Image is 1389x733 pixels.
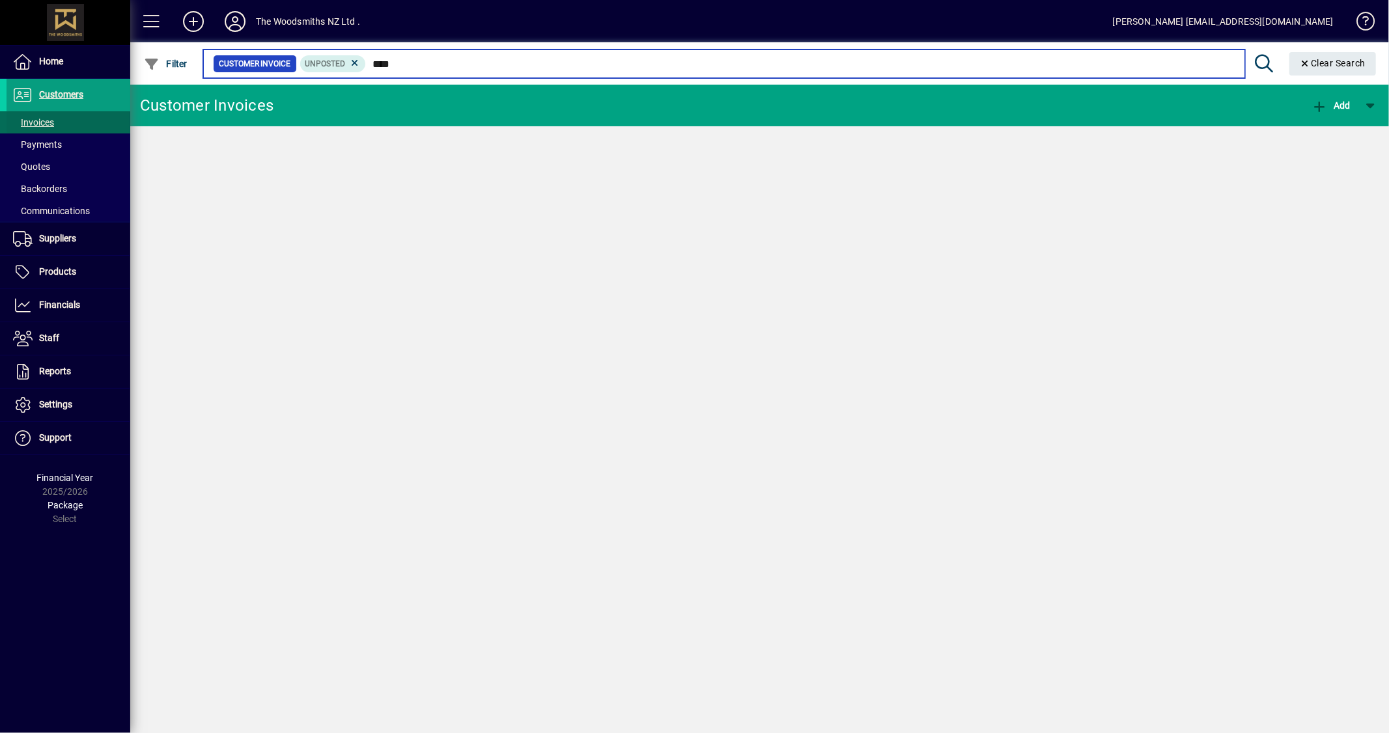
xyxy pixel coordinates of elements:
button: Add [1308,94,1354,117]
a: Support [7,422,130,454]
button: Filter [141,52,191,76]
a: Suppliers [7,223,130,255]
span: Filter [144,59,188,69]
span: Reports [39,366,71,376]
span: Quotes [13,161,50,172]
a: Payments [7,133,130,156]
a: Communications [7,200,130,222]
a: Invoices [7,111,130,133]
span: Home [39,56,63,66]
span: Communications [13,206,90,216]
span: Package [48,500,83,510]
span: Financials [39,299,80,310]
div: Customer Invoices [140,95,274,116]
span: Add [1312,100,1351,111]
a: Knowledge Base [1347,3,1373,45]
span: Suppliers [39,233,76,243]
span: Customer Invoice [219,57,291,70]
span: Products [39,266,76,277]
button: Clear [1289,52,1377,76]
span: Backorders [13,184,67,194]
span: Invoices [13,117,54,128]
a: Home [7,46,130,78]
a: Backorders [7,178,130,200]
span: Financial Year [37,473,94,483]
button: Profile [214,10,256,33]
a: Products [7,256,130,288]
span: Unposted [305,59,346,68]
span: Support [39,432,72,443]
a: Staff [7,322,130,355]
a: Quotes [7,156,130,178]
span: Staff [39,333,59,343]
span: Clear Search [1300,58,1366,68]
a: Reports [7,355,130,388]
mat-chip: Customer Invoice Status: Unposted [300,55,366,72]
span: Payments [13,139,62,150]
div: [PERSON_NAME] [EMAIL_ADDRESS][DOMAIN_NAME] [1113,11,1334,32]
a: Financials [7,289,130,322]
span: Settings [39,399,72,409]
span: Customers [39,89,83,100]
a: Settings [7,389,130,421]
button: Add [173,10,214,33]
div: The Woodsmiths NZ Ltd . [256,11,360,32]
